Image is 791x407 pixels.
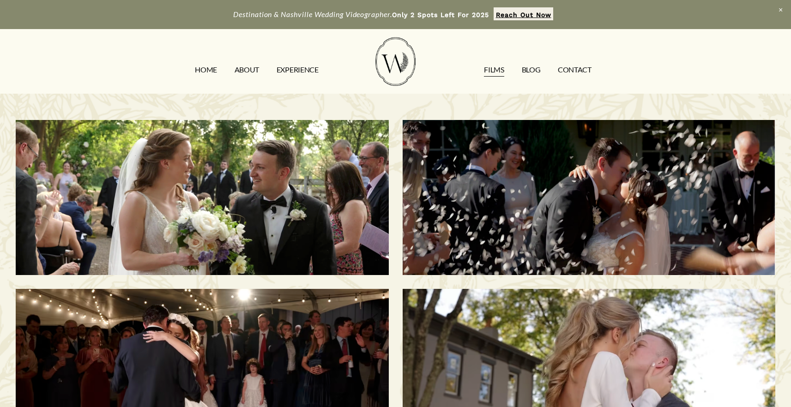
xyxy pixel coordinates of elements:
[195,63,217,78] a: HOME
[522,63,541,78] a: Blog
[496,11,551,18] strong: Reach Out Now
[16,120,388,275] a: Morgan & Tommy | Nashville, TN
[484,63,504,78] a: FILMS
[558,63,592,78] a: CONTACT
[403,120,775,275] a: Savannah & Tommy | Nashville, TN
[494,7,553,20] a: Reach Out Now
[235,63,259,78] a: ABOUT
[277,63,319,78] a: EXPERIENCE
[375,37,415,86] img: Wild Fern Weddings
